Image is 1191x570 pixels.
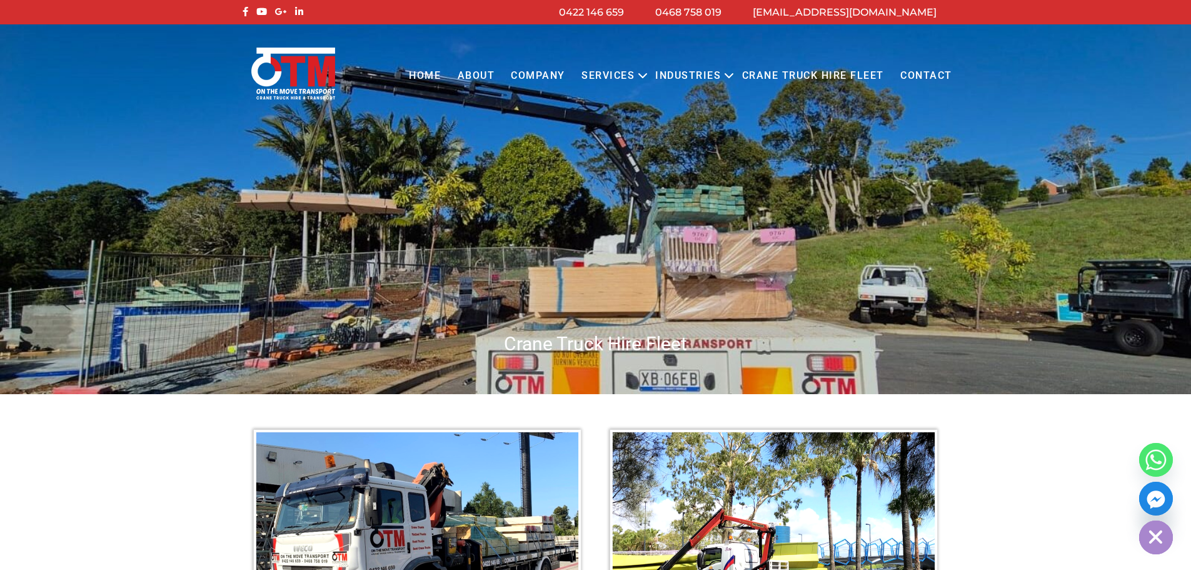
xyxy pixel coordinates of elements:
a: Crane Truck Hire Fleet [733,59,892,93]
a: 0422 146 659 [559,6,624,18]
a: Home [401,59,449,93]
a: Whatsapp [1139,443,1173,477]
a: Industries [647,59,729,93]
a: 0468 758 019 [655,6,721,18]
a: [EMAIL_ADDRESS][DOMAIN_NAME] [753,6,937,18]
a: Contact [892,59,960,93]
a: Facebook_Messenger [1139,482,1173,516]
a: About [449,59,503,93]
a: Services [573,59,643,93]
img: Otmtransport [249,46,338,101]
h1: Crane Truck Hire Fleet [239,332,952,356]
a: COMPANY [503,59,573,93]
